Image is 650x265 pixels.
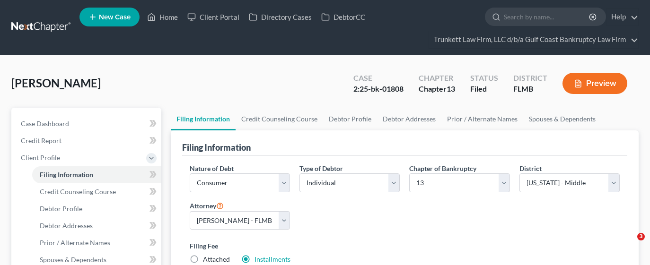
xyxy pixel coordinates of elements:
a: Client Portal [183,9,244,26]
a: Trunkett Law Firm, LLC d/b/a Gulf Coast Bankruptcy Law Firm [429,31,638,48]
a: Debtor Addresses [377,108,441,130]
a: Installments [255,255,290,263]
iframe: Intercom live chat [618,233,641,256]
a: Prior / Alternate Names [32,234,161,251]
button: Preview [562,73,627,94]
span: Filing Information [40,171,93,179]
a: Help [606,9,638,26]
span: New Case [99,14,131,21]
span: Prior / Alternate Names [40,239,110,247]
a: Home [142,9,183,26]
input: Search by name... [504,8,590,26]
div: Chapter [419,73,455,84]
span: Case Dashboard [21,120,69,128]
div: 2:25-bk-01808 [353,84,404,94]
a: Credit Counseling Course [236,108,323,130]
a: Filing Information [32,166,161,183]
label: Nature of Debt [190,163,234,173]
a: Directory Cases [244,9,316,26]
label: Type of Debtor [299,163,343,173]
span: 3 [637,233,645,240]
span: [PERSON_NAME] [11,76,101,90]
span: Attached [203,255,230,263]
a: Debtor Profile [32,200,161,217]
div: District [513,73,547,84]
a: Debtor Addresses [32,217,161,234]
label: Attorney [190,200,224,211]
a: Credit Counseling Course [32,183,161,200]
span: Credit Counseling Course [40,188,116,196]
div: FLMB [513,84,547,94]
label: Chapter of Bankruptcy [409,163,476,173]
a: Filing Information [171,108,236,130]
label: Filing Fee [190,241,620,251]
div: Filing Information [182,142,251,153]
span: Debtor Addresses [40,222,93,230]
div: Status [470,73,498,84]
div: Case [353,73,404,84]
label: District [519,163,542,173]
a: Case Dashboard [13,115,161,132]
span: Spouses & Dependents [40,256,106,264]
div: Chapter [419,84,455,94]
div: Filed [470,84,498,94]
a: Credit Report [13,132,161,149]
span: Debtor Profile [40,205,82,213]
a: Prior / Alternate Names [441,108,523,130]
a: Spouses & Dependents [523,108,601,130]
span: Credit Report [21,137,61,145]
a: DebtorCC [316,9,370,26]
span: 13 [447,84,455,93]
span: Client Profile [21,154,60,162]
a: Debtor Profile [323,108,377,130]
